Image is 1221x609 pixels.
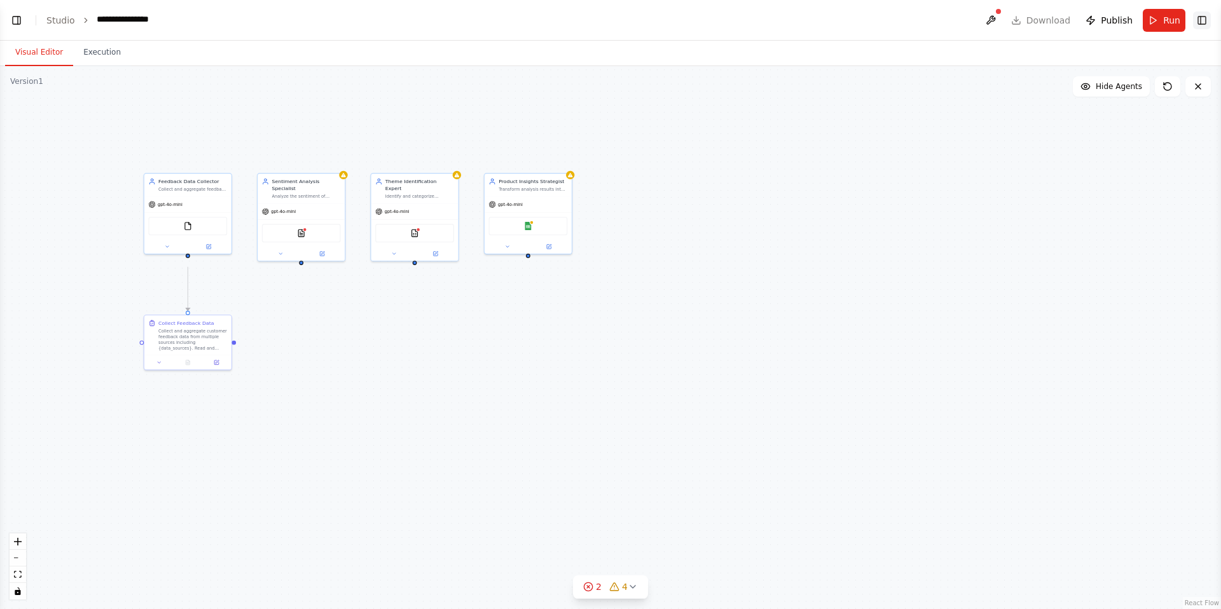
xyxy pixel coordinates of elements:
span: Publish [1101,14,1133,27]
button: zoom in [10,533,26,550]
div: Analyze the sentiment of customer feedback across all collected data, categorizing feedback as po... [272,193,340,199]
img: FileReadTool [184,222,192,230]
img: CSVSearchTool [410,229,418,237]
span: gpt-4o-mini [385,209,410,214]
button: fit view [10,566,26,583]
button: toggle interactivity [10,583,26,599]
button: Execution [73,39,131,66]
button: Show right sidebar [1193,11,1211,29]
button: Publish [1080,9,1138,32]
button: Open in side panel [415,249,455,257]
span: gpt-4o-mini [158,202,183,207]
span: 4 [622,580,628,593]
div: Collect and aggregate feedback data from multiple sources including {data_sources} such as CSV fi... [158,186,227,192]
nav: breadcrumb [46,13,169,27]
div: Sentiment Analysis Specialist [272,178,340,192]
button: 24 [573,575,648,599]
button: Open in side panel [302,249,342,257]
div: Feedback Data Collector [158,178,227,185]
button: Hide Agents [1073,76,1150,97]
span: gpt-4o-mini [498,202,523,207]
div: Sentiment Analysis SpecialistAnalyze the sentiment of customer feedback across all collected data... [257,173,345,261]
div: React Flow controls [10,533,26,599]
button: No output available [173,359,203,367]
div: Product Insights Strategist [499,178,567,185]
button: Run [1143,9,1185,32]
span: Run [1163,14,1180,27]
button: Open in side panel [188,242,228,250]
g: Edge from 3b83e2ae-f49c-46be-9e72-8e1f6672b7e1 to 7fbb04e0-a833-4638-a53b-e6669166aa54 [184,267,191,311]
div: Collect Feedback DataCollect and aggregate customer feedback data from multiple sources including... [144,315,232,371]
button: zoom out [10,550,26,566]
span: gpt-4o-mini [271,209,296,214]
img: Google Sheets [524,222,532,230]
div: Product Insights StrategistTransform analysis results into actionable product improvement recomme... [484,173,572,254]
a: React Flow attribution [1185,599,1219,606]
button: Open in side panel [204,359,228,367]
div: Transform analysis results into actionable product improvement recommendations, creating prioriti... [499,186,567,192]
button: Visual Editor [5,39,73,66]
span: 2 [596,580,602,593]
img: TXTSearchTool [297,229,305,237]
div: Theme Identification Expert [385,178,454,192]
div: Collect and aggregate customer feedback data from multiple sources including {data_sources}. Read... [158,328,227,351]
div: Identify and categorize recurring themes, topics, and patterns in customer feedback, grouping sim... [385,193,454,199]
div: Theme Identification ExpertIdentify and categorize recurring themes, topics, and patterns in cust... [370,173,459,261]
button: Show left sidebar [8,11,25,29]
div: Version 1 [10,76,43,86]
div: Feedback Data CollectorCollect and aggregate feedback data from multiple sources including {data_... [144,173,232,254]
button: Open in side panel [529,242,569,250]
div: Collect Feedback Data [158,320,214,327]
a: Studio [46,15,75,25]
span: Hide Agents [1096,81,1142,92]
